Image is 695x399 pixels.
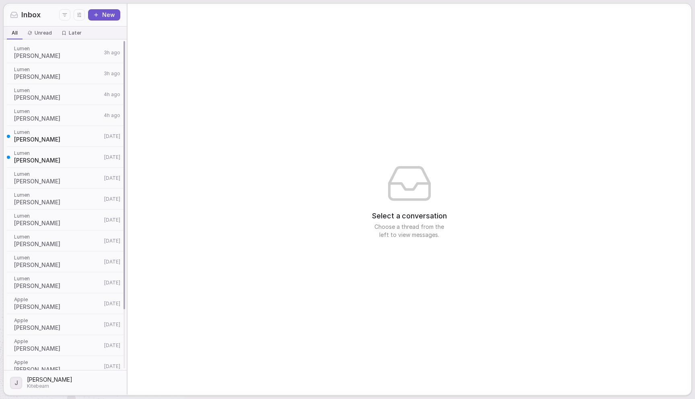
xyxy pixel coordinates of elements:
a: Lumen[PERSON_NAME][DATE] [5,230,125,251]
a: Lumen[PERSON_NAME]3h ago [5,63,125,84]
span: Lumen [14,213,102,219]
button: Display settings [74,9,85,21]
span: Lumen [14,108,101,115]
a: Lumen[PERSON_NAME][DATE] [5,251,125,272]
span: [DATE] [104,321,120,328]
a: Apple[PERSON_NAME][DATE] [5,356,125,377]
a: Lumen[PERSON_NAME]4h ago [5,105,125,126]
span: [DATE] [104,196,120,202]
span: [PERSON_NAME] [14,366,102,374]
span: [PERSON_NAME] [14,282,102,290]
span: [DATE] [104,217,120,223]
span: [PERSON_NAME] [14,198,102,206]
span: Inbox [21,10,41,20]
span: [PERSON_NAME] [14,94,101,102]
span: Lumen [14,129,102,136]
button: New [88,9,120,21]
span: Later [69,30,82,36]
a: Lumen[PERSON_NAME][DATE] [5,126,125,147]
span: [PERSON_NAME] [14,52,101,60]
span: [DATE] [104,280,120,286]
span: [PERSON_NAME] [14,136,102,144]
span: [PERSON_NAME] [14,303,102,311]
span: [PERSON_NAME] [14,324,102,332]
span: Unread [35,30,52,36]
a: Lumen[PERSON_NAME][DATE] [5,272,125,293]
span: [DATE] [104,175,120,181]
span: [DATE] [104,342,120,349]
span: J [14,378,18,388]
span: Lumen [14,234,102,240]
span: Lumen [14,87,101,94]
a: Lumen[PERSON_NAME][DATE] [5,168,125,189]
button: Filters [59,9,70,21]
span: Select a conversation [372,211,447,221]
a: Lumen[PERSON_NAME][DATE] [5,210,125,230]
span: [PERSON_NAME] [14,219,102,227]
span: Lumen [14,276,102,282]
span: Apple [14,317,102,324]
span: [PERSON_NAME] [14,261,102,269]
span: [DATE] [104,300,120,307]
span: [PERSON_NAME] [14,73,101,81]
a: Lumen[PERSON_NAME]4h ago [5,84,125,105]
span: All [12,30,18,36]
span: Apple [14,359,102,366]
span: Lumen [14,45,101,52]
span: [DATE] [104,259,120,265]
span: [PERSON_NAME] [14,345,102,353]
span: [PERSON_NAME] [14,240,102,248]
a: Lumen[PERSON_NAME][DATE] [5,189,125,210]
span: [DATE] [104,133,120,140]
span: Choose a thread from the left to view messages. [369,223,450,239]
span: Apple [14,296,102,303]
a: Apple[PERSON_NAME][DATE] [5,314,125,335]
a: Lumen[PERSON_NAME][DATE] [5,147,125,168]
span: [PERSON_NAME] [14,177,102,185]
a: Apple[PERSON_NAME][DATE] [5,335,125,356]
span: Lumen [14,66,101,73]
span: Lumen [14,171,102,177]
span: 4h ago [104,91,120,98]
span: 4h ago [104,112,120,119]
a: Apple[PERSON_NAME][DATE] [5,293,125,314]
a: Lumen[PERSON_NAME]3h ago [5,42,125,63]
span: Apple [14,338,102,345]
span: [PERSON_NAME] [14,115,101,123]
span: [PERSON_NAME] [27,376,72,384]
span: Lumen [14,150,102,156]
span: [DATE] [104,363,120,370]
span: Kitebeam [27,383,72,389]
span: [DATE] [104,154,120,160]
span: [PERSON_NAME] [14,156,102,165]
span: [DATE] [104,238,120,244]
span: 3h ago [104,70,120,77]
span: Lumen [14,192,102,198]
span: 3h ago [104,49,120,56]
span: Lumen [14,255,102,261]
